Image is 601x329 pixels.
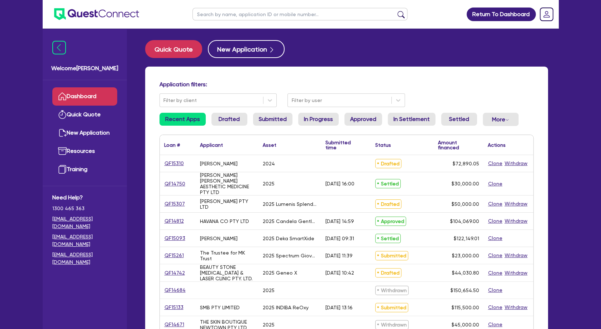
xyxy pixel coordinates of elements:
input: Search by name, application ID or mobile number... [192,8,407,20]
a: Quick Quote [145,40,208,58]
span: Settled [375,234,401,243]
img: icon-menu-close [52,41,66,54]
a: Dropdown toggle [537,5,556,24]
div: HAVANA CO PTY LTD [200,218,249,224]
div: Actions [488,142,506,147]
div: 2025 [263,287,275,293]
div: SMB PTY LIMITED [200,305,240,310]
a: QF15261 [164,251,184,260]
a: QF15133 [164,303,184,311]
div: [PERSON_NAME] [200,161,238,166]
a: [EMAIL_ADDRESS][DOMAIN_NAME] [52,233,117,248]
span: $150,654.50 [450,287,479,293]
span: Submitted [375,251,408,260]
span: $115,500.00 [452,305,479,310]
span: Submitted [375,303,408,312]
div: [PERSON_NAME] [200,236,238,241]
a: Return To Dashboard [467,8,536,21]
div: The Trustee for MK Trust [200,250,254,261]
button: Clone [488,159,503,168]
div: Applicant [200,142,223,147]
div: 2024 [263,161,275,166]
span: $122,149.01 [454,236,479,241]
span: Drafted [375,268,401,277]
button: Clone [488,286,503,294]
button: Clone [488,251,503,260]
button: Clone [488,303,503,311]
div: 2025 Deka SmartXide [263,236,314,241]
a: QF15093 [164,234,186,242]
span: Drafted [375,159,401,168]
button: Withdraw [504,303,528,311]
img: quest-connect-logo-blue [54,8,139,20]
button: Clone [488,234,503,242]
span: Withdrawn [375,286,409,295]
div: [DATE] 10:42 [325,270,354,276]
div: [PERSON_NAME] [PERSON_NAME] AESTHETIC MEDICINE PTY LTD [200,172,254,195]
div: Status [375,142,391,147]
div: 2025 [263,322,275,328]
div: [DATE] 16:00 [325,181,354,187]
a: [EMAIL_ADDRESS][DOMAIN_NAME] [52,251,117,266]
button: Clone [488,217,503,225]
button: New Application [208,40,285,58]
a: QF15310 [164,159,184,168]
button: Quick Quote [145,40,202,58]
img: new-application [58,129,67,137]
a: QF14812 [164,217,184,225]
button: Clone [488,269,503,277]
div: 2025 INDIBA ReOxy [263,305,309,310]
a: QF14750 [164,180,186,188]
button: Withdraw [504,251,528,260]
button: Clone [488,180,503,188]
a: QF14742 [164,269,185,277]
div: Loan # [164,142,180,147]
span: Settled [375,179,401,188]
div: [DATE] 14:59 [325,218,354,224]
div: 2025 [263,181,275,187]
div: Submitted time [325,140,360,150]
span: 1300 465 363 [52,205,117,212]
a: In Settlement [388,113,435,126]
span: Drafted [375,199,401,209]
a: In Progress [298,113,339,126]
span: $50,000.00 [452,201,479,207]
div: 2025 Candela GentleMax Pro [263,218,317,224]
button: Clone [488,320,503,329]
img: training [58,165,67,174]
button: Dropdown toggle [483,113,519,126]
a: Submitted [253,113,292,126]
button: Withdraw [504,200,528,208]
a: Dashboard [52,87,117,106]
span: Approved [375,217,406,226]
img: resources [58,147,67,155]
span: $30,000.00 [452,181,479,187]
img: quick-quote [58,110,67,119]
div: 2025 Geneo X [263,270,297,276]
a: Settled [441,113,477,126]
a: QF15307 [164,200,185,208]
div: Asset [263,142,276,147]
a: Training [52,160,117,179]
h4: Application filters: [159,81,534,88]
a: Quick Quote [52,106,117,124]
div: 2025 Spectrum Giovane IPL [263,253,317,258]
button: Withdraw [504,159,528,168]
button: Clone [488,200,503,208]
div: [DATE] 09:31 [325,236,354,241]
div: [PERSON_NAME] PTY LTD [200,198,254,210]
a: Recent Apps [159,113,206,126]
a: New Application [52,124,117,142]
button: Withdraw [504,269,528,277]
div: Amount financed [438,140,479,150]
span: $104,069.00 [450,218,479,224]
a: Resources [52,142,117,160]
a: Drafted [211,113,247,126]
span: $72,890.05 [453,161,479,166]
div: BEAUTY STONE [MEDICAL_DATA] & LASER CLINIC PTY. LTD. [200,264,254,281]
div: [DATE] 13:16 [325,305,353,310]
span: Welcome [PERSON_NAME] [51,64,118,73]
a: [EMAIL_ADDRESS][DOMAIN_NAME] [52,215,117,230]
span: $45,000.00 [452,322,479,328]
